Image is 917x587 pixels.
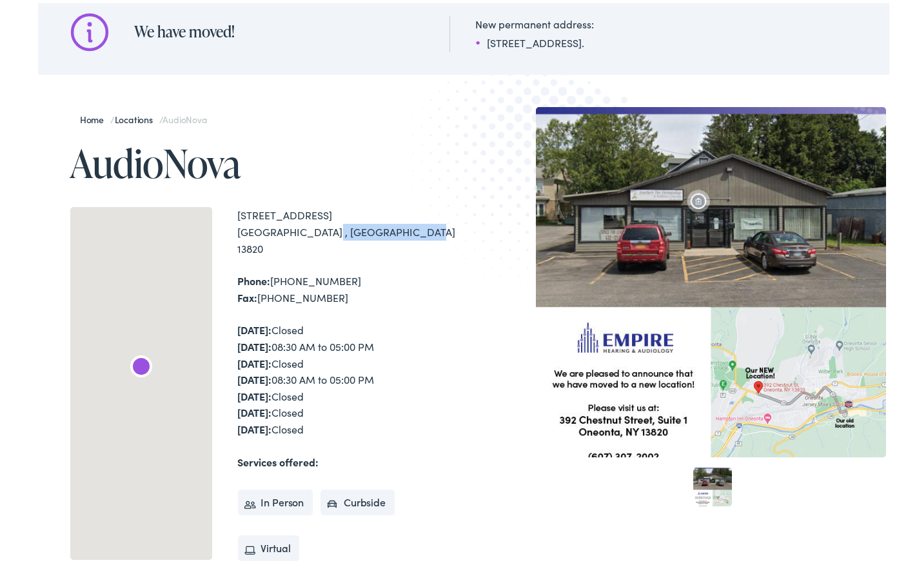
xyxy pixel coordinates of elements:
[80,110,110,123] a: Home
[238,204,464,254] div: [STREET_ADDRESS] [GEOGRAPHIC_DATA] , [GEOGRAPHIC_DATA] 13820
[238,270,464,303] div: [PHONE_NUMBER] [PHONE_NUMBER]
[163,110,206,123] span: AudioNova
[238,319,272,333] strong: [DATE]:
[476,13,595,28] div: New permanent address:
[238,402,272,416] strong: [DATE]:
[238,486,313,512] li: In Person
[238,452,319,466] strong: Services offered:
[238,319,464,434] div: Closed 08:30 AM to 05:00 PM Closed 08:30 AM to 05:00 PM Closed Closed Closed
[238,270,271,284] strong: Phone:
[238,386,272,400] strong: [DATE]:
[115,110,159,123] a: Locations
[126,350,157,381] div: AudioNova
[238,532,300,558] li: Virtual
[476,32,595,47] li: [STREET_ADDRESS].
[238,369,272,383] strong: [DATE]:
[320,486,395,512] li: Curbside
[238,287,258,301] strong: Fax:
[238,353,272,367] strong: [DATE]:
[693,464,732,503] a: 1
[238,336,272,350] strong: [DATE]:
[80,110,207,123] span: / /
[238,419,272,433] strong: [DATE]:
[135,19,424,38] h2: We have moved!
[70,139,464,181] h1: AudioNova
